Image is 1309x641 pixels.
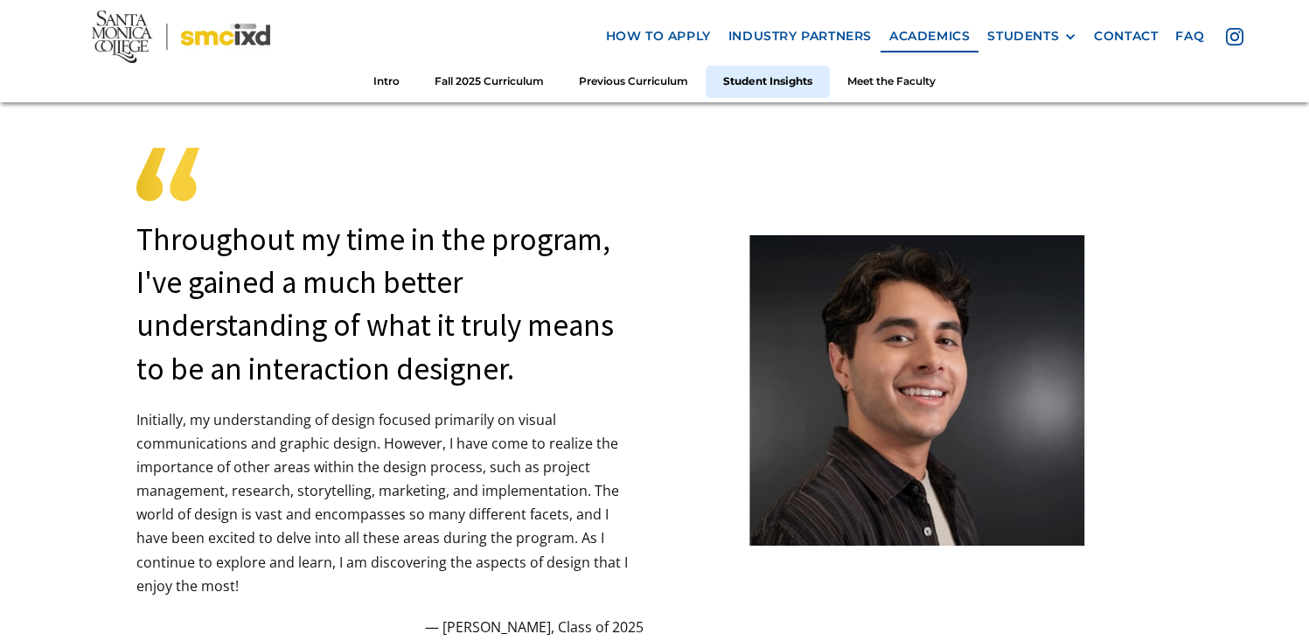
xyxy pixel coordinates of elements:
[136,616,644,639] p: — [PERSON_NAME], Class of 2025
[1085,20,1166,52] a: contact
[417,66,561,98] a: Fall 2025 Curriculum
[987,29,1076,44] div: STUDENTS
[136,148,199,201] img: icon - quote
[561,66,706,98] a: Previous Curriculum
[830,66,953,98] a: Meet the Faculty
[1166,20,1213,52] a: faq
[356,66,417,98] a: Intro
[136,219,644,390] div: Throughout my time in the program, I've gained a much better understanding of what it truly means...
[706,66,830,98] a: Student Insights
[720,20,881,52] a: industry partners
[1226,28,1243,45] img: icon - instagram
[92,10,270,63] img: Santa Monica College - SMC IxD logo
[136,408,644,599] p: Initially, my understanding of design focused primarily on visual communications and graphic desi...
[881,20,978,52] a: Academics
[597,20,720,52] a: how to apply
[987,29,1059,44] div: STUDENTS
